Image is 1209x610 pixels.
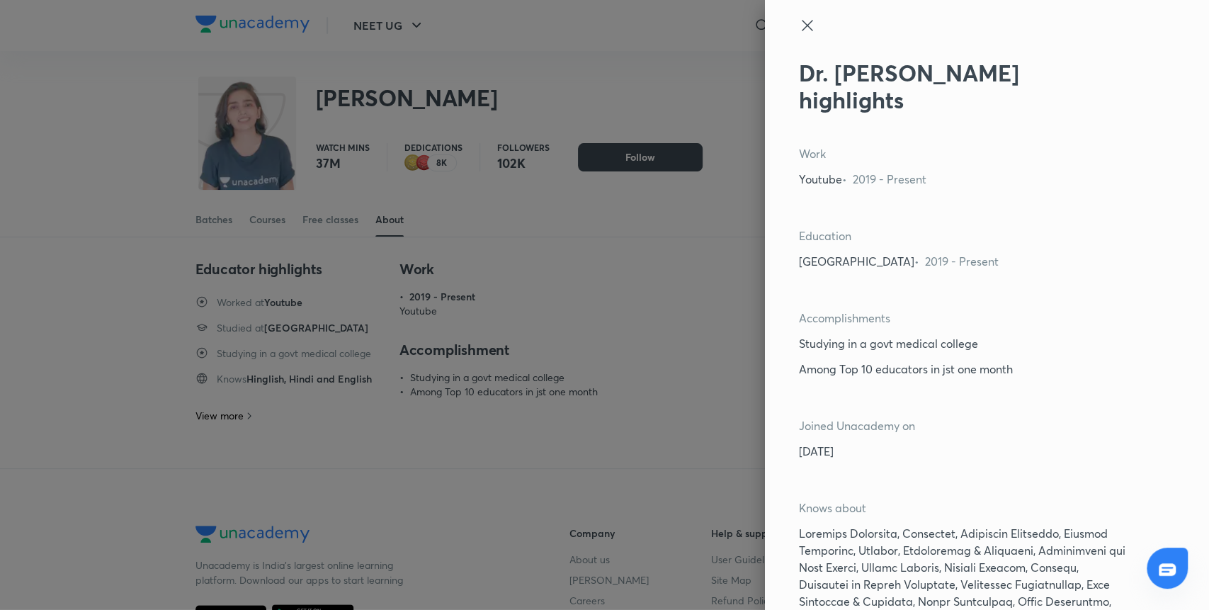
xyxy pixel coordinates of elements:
p: Accomplishments [799,310,1128,327]
p: Joined Unacademy on [799,417,1128,434]
p: Work [799,145,1128,162]
p: Knows about [799,499,1128,516]
p: Education [799,227,1128,244]
p: Among Top 10 educators in jst one month [799,361,1128,378]
p: Youtube [799,171,1128,188]
p: Studying in a govt medical college [799,335,1128,352]
p: • 2019 - Present [842,171,926,186]
h2: Dr. [PERSON_NAME] highlights [799,60,1128,114]
p: [DATE] [799,443,1128,460]
p: [GEOGRAPHIC_DATA] [799,253,1128,270]
p: • 2019 - Present [914,254,999,269]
